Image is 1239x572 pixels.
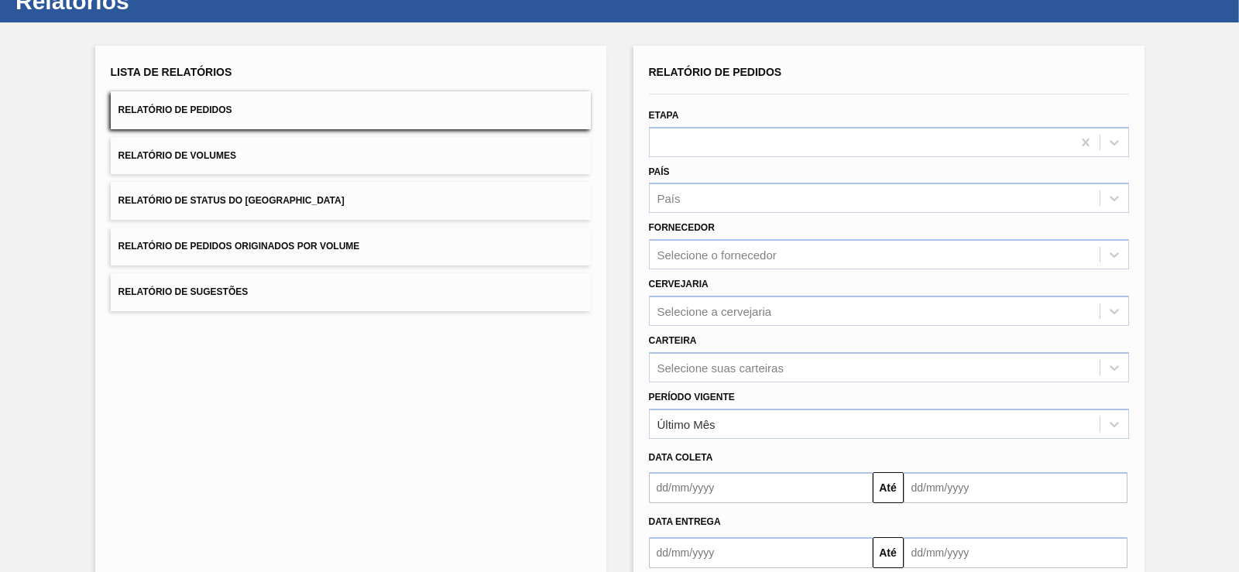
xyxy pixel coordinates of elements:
[873,472,904,503] button: Até
[873,537,904,568] button: Até
[649,335,697,346] label: Carteira
[904,537,1127,568] input: dd/mm/yyyy
[657,304,772,317] div: Selecione a cervejaria
[649,166,670,177] label: País
[118,150,236,161] span: Relatório de Volumes
[649,110,679,121] label: Etapa
[111,182,591,220] button: Relatório de Status do [GEOGRAPHIC_DATA]
[649,279,709,289] label: Cervejaria
[904,472,1127,503] input: dd/mm/yyyy
[657,248,777,262] div: Selecione o fornecedor
[657,417,716,430] div: Último Mês
[657,192,681,205] div: País
[118,241,360,252] span: Relatório de Pedidos Originados por Volume
[649,516,721,527] span: Data Entrega
[649,537,873,568] input: dd/mm/yyyy
[649,472,873,503] input: dd/mm/yyyy
[118,195,345,206] span: Relatório de Status do [GEOGRAPHIC_DATA]
[111,228,591,265] button: Relatório de Pedidos Originados por Volume
[649,222,715,233] label: Fornecedor
[649,392,735,402] label: Período Vigente
[118,286,249,297] span: Relatório de Sugestões
[111,91,591,129] button: Relatório de Pedidos
[111,66,232,78] span: Lista de Relatórios
[111,273,591,311] button: Relatório de Sugestões
[649,452,713,463] span: Data coleta
[657,361,784,374] div: Selecione suas carteiras
[649,66,782,78] span: Relatório de Pedidos
[118,104,232,115] span: Relatório de Pedidos
[111,137,591,175] button: Relatório de Volumes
